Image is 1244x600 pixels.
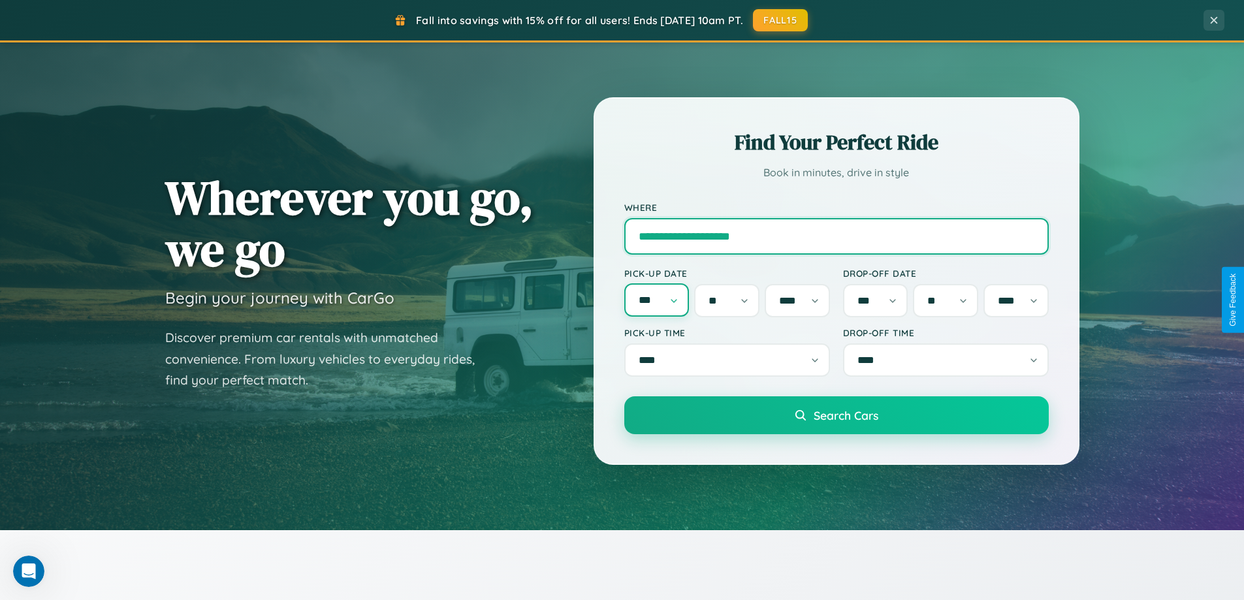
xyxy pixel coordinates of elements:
[1228,274,1237,326] div: Give Feedback
[624,202,1049,213] label: Where
[165,172,534,275] h1: Wherever you go, we go
[624,396,1049,434] button: Search Cars
[814,408,878,422] span: Search Cars
[624,163,1049,182] p: Book in minutes, drive in style
[843,327,1049,338] label: Drop-off Time
[624,268,830,279] label: Pick-up Date
[843,268,1049,279] label: Drop-off Date
[416,14,743,27] span: Fall into savings with 15% off for all users! Ends [DATE] 10am PT.
[624,327,830,338] label: Pick-up Time
[753,9,808,31] button: FALL15
[13,556,44,587] iframe: Intercom live chat
[624,128,1049,157] h2: Find Your Perfect Ride
[165,327,492,391] p: Discover premium car rentals with unmatched convenience. From luxury vehicles to everyday rides, ...
[165,288,394,308] h3: Begin your journey with CarGo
